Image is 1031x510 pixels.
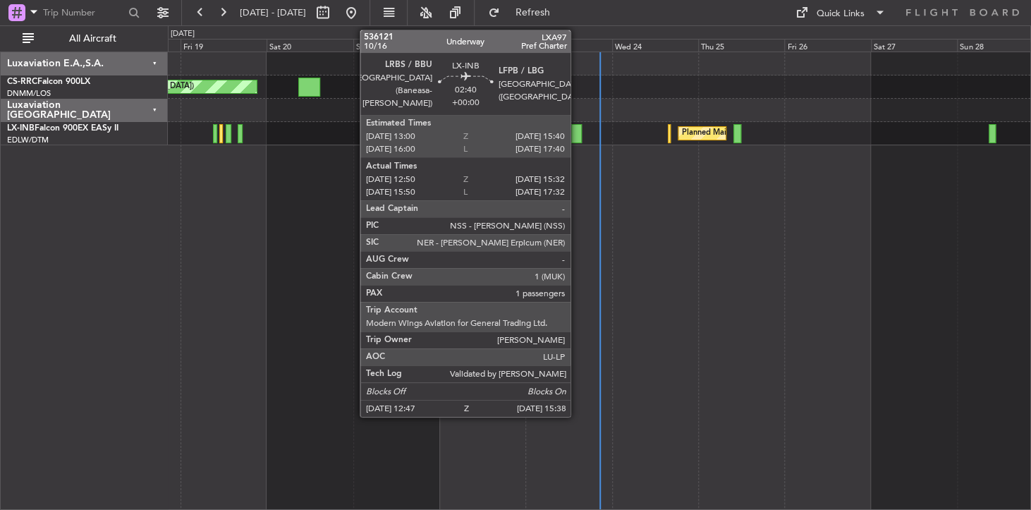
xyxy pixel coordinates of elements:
div: Mon 22 [439,39,525,51]
button: All Aircraft [16,28,153,50]
a: DNMM/LOS [7,88,51,99]
button: Refresh [482,1,566,24]
div: [DATE] [171,28,195,40]
div: Quick Links [817,7,865,21]
a: EDLW/DTM [7,135,49,145]
span: [DATE] - [DATE] [240,6,306,19]
div: Tue 23 [525,39,611,51]
input: Trip Number [43,2,124,23]
div: Sat 27 [871,39,957,51]
button: Quick Links [788,1,893,24]
div: Planned Maint [GEOGRAPHIC_DATA] ([GEOGRAPHIC_DATA]) [682,123,904,144]
div: Thu 25 [698,39,784,51]
span: CS-RRC [7,78,37,86]
span: LX-INB [7,124,35,133]
a: CS-RRCFalcon 900LX [7,78,90,86]
div: Wed 24 [612,39,698,51]
span: All Aircraft [37,34,149,44]
a: LX-INBFalcon 900EX EASy II [7,124,118,133]
div: Fri 26 [784,39,870,51]
div: Sat 20 [267,39,353,51]
span: Refresh [503,8,562,18]
div: Fri 19 [181,39,267,51]
div: Sun 21 [353,39,439,51]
